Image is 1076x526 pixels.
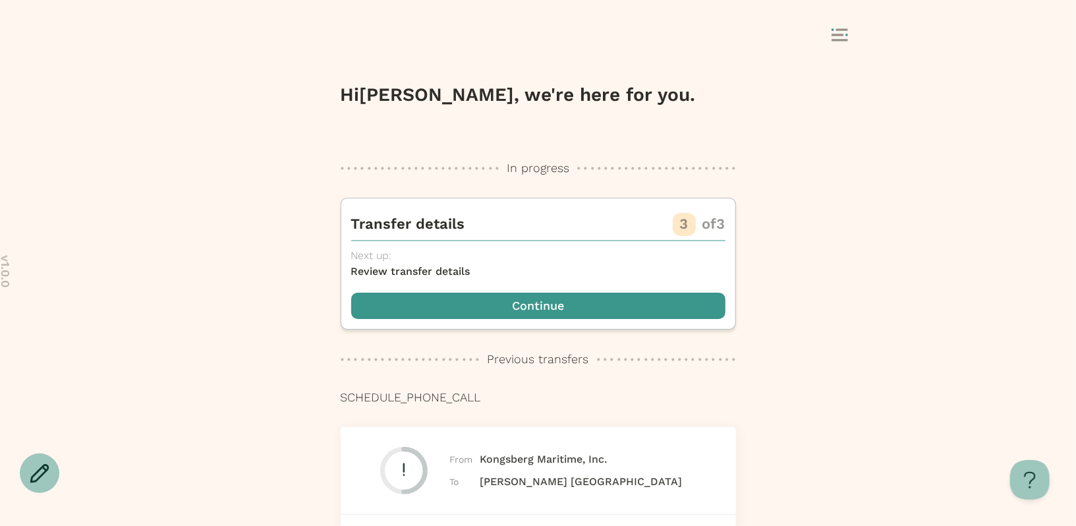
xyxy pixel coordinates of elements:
p: SCHEDULE_PHONE_CALL [341,389,736,406]
span: Kongsberg Maritime, Inc. [480,452,608,467]
span: [PERSON_NAME] [GEOGRAPHIC_DATA] [480,474,683,490]
p: 3 [680,214,689,235]
p: Next up: [351,248,725,264]
p: In progress [507,160,569,177]
span: Hi [PERSON_NAME] , we're here for you. [341,84,696,105]
span: From [450,452,480,467]
p: of 3 [702,214,725,235]
p: Review transfer details [351,264,725,279]
span: To [450,475,480,489]
button: Continue [351,293,725,319]
p: Transfer details [351,214,465,235]
p: Previous transfers [488,351,589,368]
